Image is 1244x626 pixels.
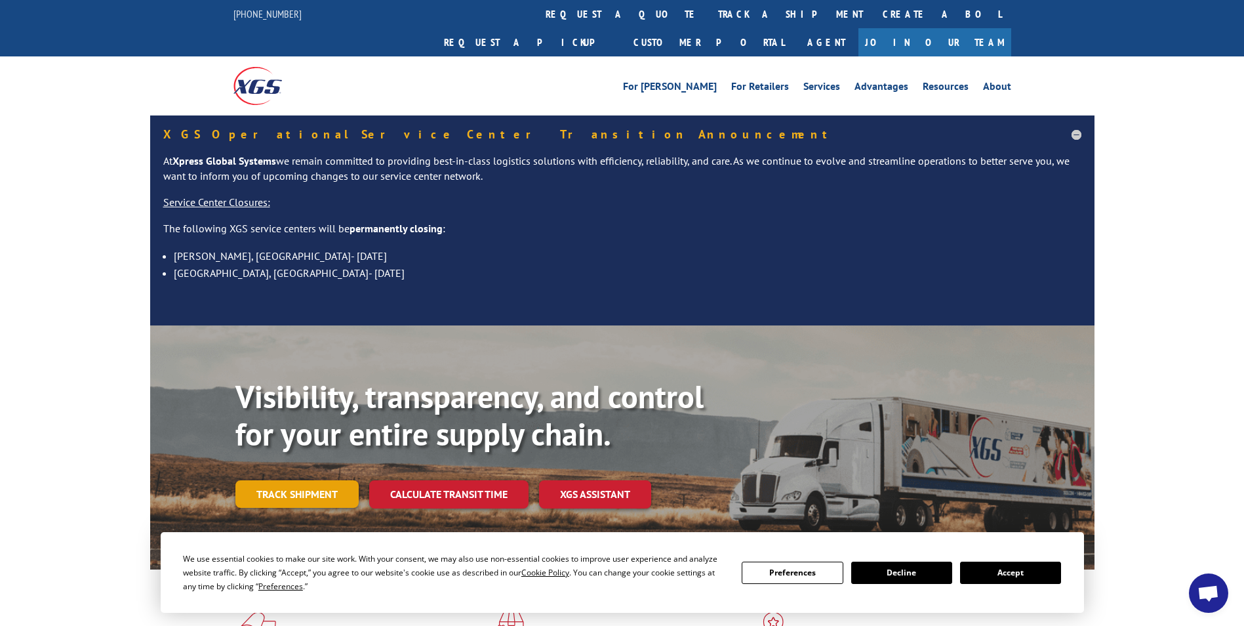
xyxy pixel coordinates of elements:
div: Cookie Consent Prompt [161,532,1084,613]
li: [PERSON_NAME], [GEOGRAPHIC_DATA]- [DATE] [174,247,1081,264]
a: XGS ASSISTANT [539,480,651,509]
a: Customer Portal [624,28,794,56]
button: Decline [851,562,952,584]
strong: permanently closing [350,222,443,235]
span: Cookie Policy [521,567,569,578]
a: Request a pickup [434,28,624,56]
div: We use essential cookies to make our site work. With your consent, we may also use non-essential ... [183,552,726,593]
a: Advantages [854,81,908,96]
p: The following XGS service centers will be : [163,221,1081,247]
a: Calculate transit time [369,480,529,509]
u: Service Center Closures: [163,196,270,209]
a: For Retailers [731,81,789,96]
strong: Xpress Global Systems [172,154,276,167]
a: Join Our Team [858,28,1011,56]
b: Visibility, transparency, and control for your entire supply chain. [235,376,704,455]
a: Track shipment [235,480,359,508]
li: [GEOGRAPHIC_DATA], [GEOGRAPHIC_DATA]- [DATE] [174,264,1081,282]
a: [PHONE_NUMBER] [233,7,302,20]
p: At we remain committed to providing best-in-class logistics solutions with efficiency, reliabilit... [163,154,1081,196]
a: Services [803,81,840,96]
button: Accept [960,562,1061,584]
a: For [PERSON_NAME] [623,81,717,96]
button: Preferences [742,562,843,584]
a: Open chat [1189,574,1228,613]
a: Agent [794,28,858,56]
a: Resources [923,81,969,96]
span: Preferences [258,581,303,592]
a: About [983,81,1011,96]
h5: XGS Operational Service Center Transition Announcement [163,129,1081,140]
